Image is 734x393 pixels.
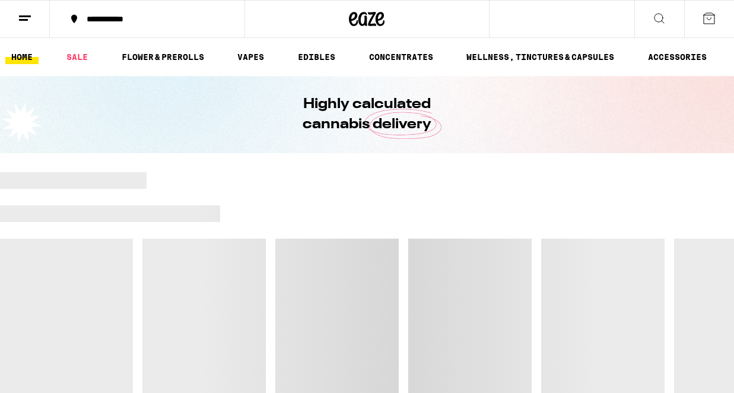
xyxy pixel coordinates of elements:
a: FLOWER & PREROLLS [116,50,210,64]
a: WELLNESS, TINCTURES & CAPSULES [460,50,620,64]
a: VAPES [231,50,270,64]
a: ACCESSORIES [642,50,713,64]
a: EDIBLES [292,50,341,64]
a: SALE [61,50,94,64]
a: CONCENTRATES [363,50,439,64]
a: HOME [5,50,39,64]
h1: Highly calculated cannabis delivery [269,94,465,135]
